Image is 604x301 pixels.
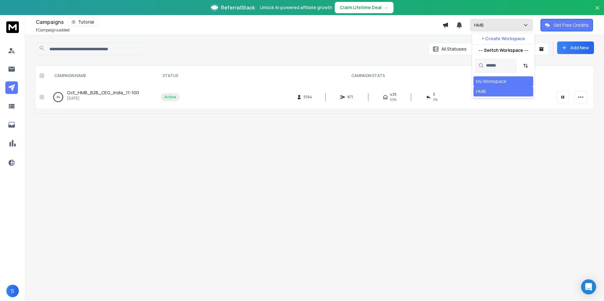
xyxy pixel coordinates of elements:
[390,97,396,102] span: 50 %
[390,92,397,97] span: 435
[67,90,139,96] a: Oct_HMB_B2B_CEO_India_11-100
[476,78,506,85] div: My Workspace
[335,2,394,13] button: Claim Lifetime Deal→
[581,279,596,294] div: Open Intercom Messenger
[384,4,389,11] span: →
[474,22,486,28] p: HMB
[557,41,594,54] button: Add New
[433,97,438,102] span: 0 %
[433,92,435,97] span: 3
[221,4,255,11] span: ReferralStack
[347,95,354,100] span: 871
[472,33,534,44] button: + Create Workspace
[6,285,19,297] button: S
[554,22,589,28] p: Get Free Credits
[36,27,37,33] span: 1
[36,28,70,33] p: Campaigns added
[36,18,442,26] div: Campaigns
[441,46,467,52] p: All Statuses
[183,66,553,86] th: CAMPAIGN STATS
[593,4,601,19] button: Close banner
[476,88,485,95] div: HMB
[482,36,525,42] p: + Create Workspace
[67,96,139,101] p: [DATE]
[157,66,183,86] th: STATUS
[164,95,176,100] div: Active
[260,4,332,11] p: Unlock AI-powered affiliate growth
[519,59,532,72] button: Sort by Sort A-Z
[304,95,312,100] span: 5194
[47,86,157,108] td: 0%Oct_HMB_B2B_CEO_India_11-100[DATE]
[478,47,528,53] p: --- Switch Workspace ---
[540,19,593,31] button: Get Free Credits
[47,66,157,86] th: CAMPAIGN NAME
[57,94,60,100] p: 0 %
[68,18,98,26] button: Tutorial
